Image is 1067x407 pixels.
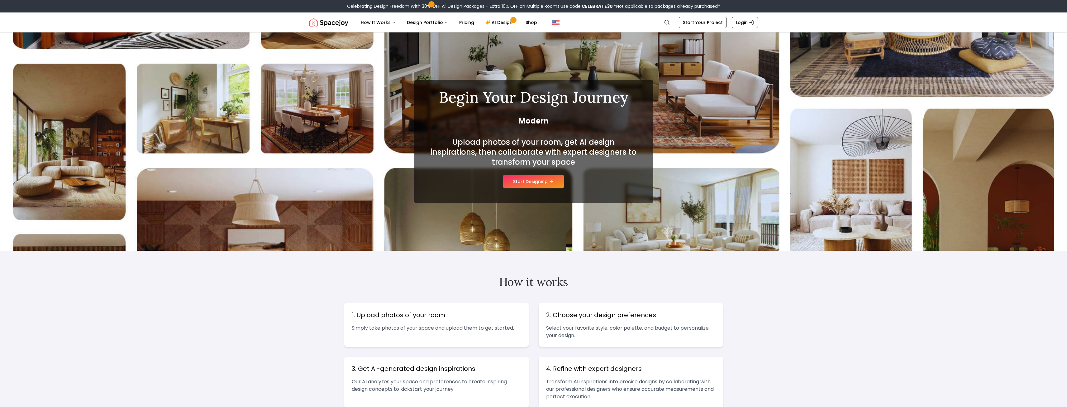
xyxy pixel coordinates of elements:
a: Spacejoy [309,16,348,29]
nav: Main [356,16,542,29]
button: How It Works [356,16,401,29]
p: Our AI analyzes your space and preferences to create inspiring design concepts to kickstart your ... [352,378,521,393]
h3: 1. Upload photos of your room [352,311,521,319]
h3: 3. Get AI-generated design inspirations [352,364,521,373]
span: Use code: [560,3,613,9]
span: *Not applicable to packages already purchased* [613,3,720,9]
h3: 2. Choose your design preferences [546,311,716,319]
a: AI Design [480,16,519,29]
button: Start Designing [503,175,564,188]
h2: Upload photos of your room, get AI design inspirations, then collaborate with expert designers to... [429,137,638,167]
a: Shop [521,16,542,29]
b: CELEBRATE30 [582,3,613,9]
a: Login [732,17,758,28]
img: United States [552,19,560,26]
a: Pricing [454,16,479,29]
p: Simply take photos of your space and upload them to get started. [352,324,521,332]
h3: 4. Refine with expert designers [546,364,716,373]
span: Modern [429,116,638,126]
a: Start Your Project [679,17,727,28]
div: Celebrating Design Freedom With 30% OFF All Design Packages + Extra 10% OFF on Multiple Rooms. [347,3,720,9]
p: Transform AI inspirations into precise designs by collaborating with our professional designers w... [546,378,716,400]
img: Spacejoy Logo [309,16,348,29]
p: Select your favorite style, color palette, and budget to personalize your design. [546,324,716,339]
nav: Global [309,12,758,32]
button: Design Portfolio [402,16,453,29]
h2: How it works [344,276,723,288]
h1: Begin Your Design Journey [429,90,638,105]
